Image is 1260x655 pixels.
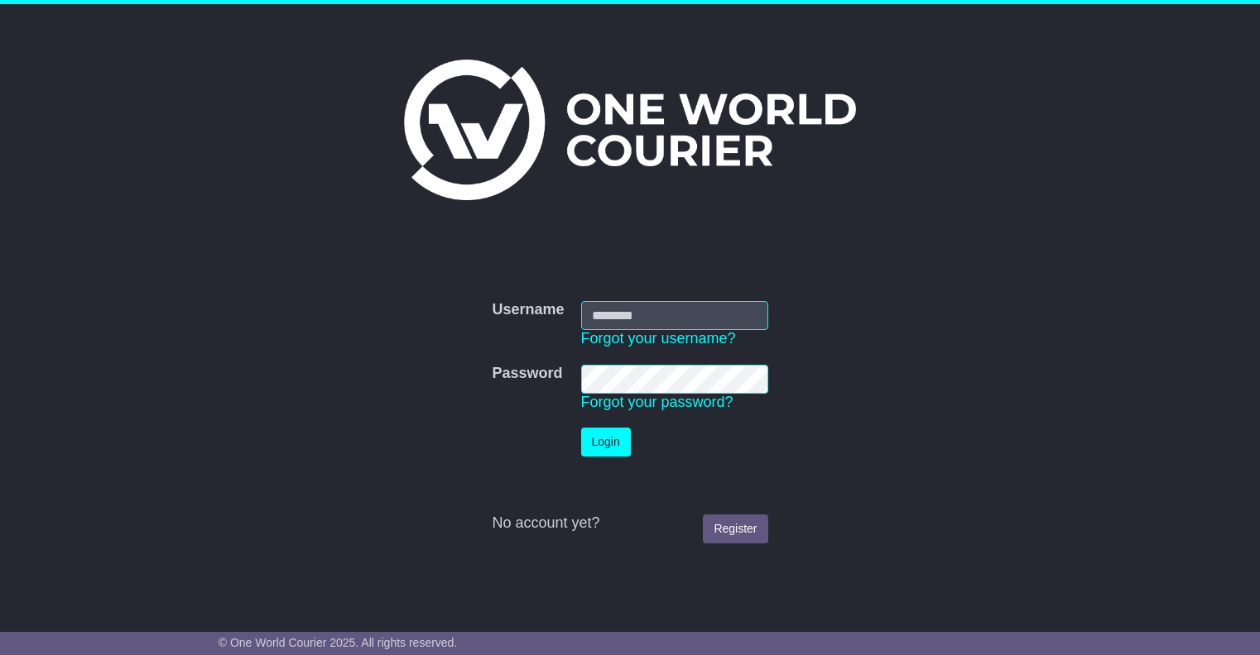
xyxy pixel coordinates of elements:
[581,428,631,457] button: Login
[492,365,562,383] label: Password
[581,394,733,410] a: Forgot your password?
[219,636,458,649] span: © One World Courier 2025. All rights reserved.
[581,330,736,347] a: Forgot your username?
[404,60,856,200] img: One World
[492,301,564,319] label: Username
[492,514,767,533] div: No account yet?
[703,514,767,543] a: Register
